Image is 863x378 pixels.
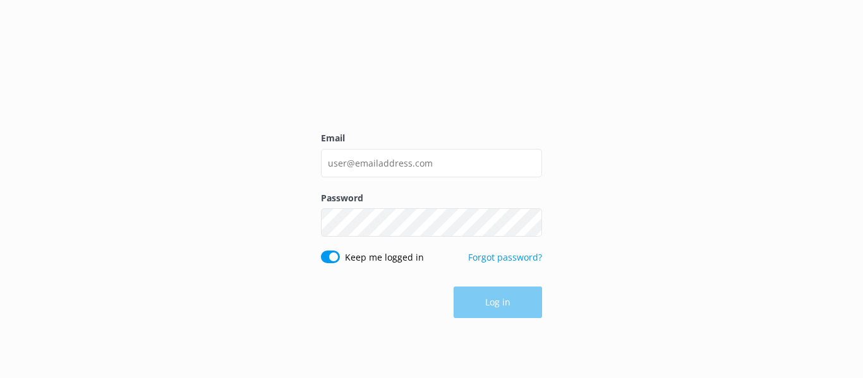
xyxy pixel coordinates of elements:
input: user@emailaddress.com [321,149,542,177]
label: Keep me logged in [345,251,424,264]
label: Password [321,191,542,205]
button: Show password [517,210,542,235]
label: Email [321,131,542,145]
a: Forgot password? [468,251,542,263]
